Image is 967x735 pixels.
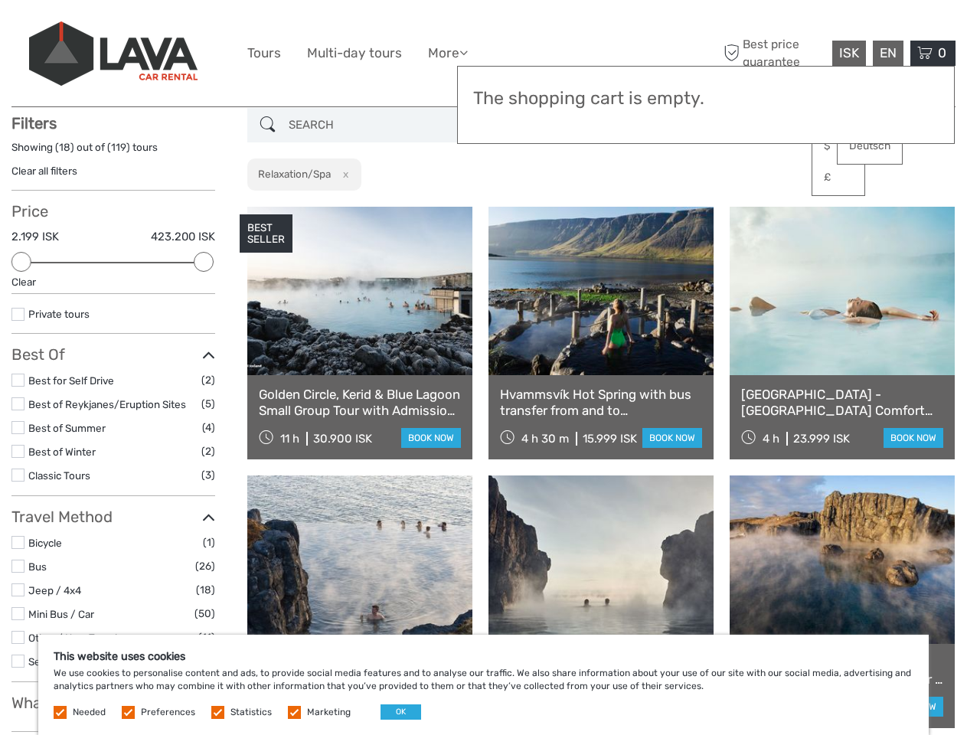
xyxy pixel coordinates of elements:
[838,132,902,160] a: Deutsch
[28,422,106,434] a: Best of Summer
[21,27,173,39] p: We're away right now. Please check back later!
[793,432,850,446] div: 23.999 ISK
[884,428,943,448] a: book now
[196,581,215,599] span: (18)
[141,706,195,719] label: Preferences
[28,655,77,668] a: Self-Drive
[11,694,215,712] h3: What do you want to see?
[28,537,62,549] a: Bicycle
[11,202,215,220] h3: Price
[642,428,702,448] a: book now
[28,584,81,596] a: Jeep / 4x4
[111,140,126,155] label: 119
[583,432,637,446] div: 15.999 ISK
[176,24,194,42] button: Open LiveChat chat widget
[521,432,569,446] span: 4 h 30 m
[11,508,215,526] h3: Travel Method
[59,140,70,155] label: 18
[198,629,215,646] span: (11)
[812,132,864,160] a: $
[247,42,281,64] a: Tours
[11,229,59,245] label: 2.199 ISK
[195,557,215,575] span: (26)
[401,428,461,448] a: book now
[201,466,215,484] span: (3)
[381,704,421,720] button: OK
[202,419,215,436] span: (4)
[11,140,215,164] div: Showing ( ) out of ( ) tours
[194,605,215,622] span: (50)
[38,635,929,735] div: We use cookies to personalise content and ads, to provide social media features and to analyse ou...
[54,650,913,663] h5: This website uses cookies
[313,432,372,446] div: 30.900 ISK
[812,164,864,191] a: £
[29,21,198,86] img: 523-13fdf7b0-e410-4b32-8dc9-7907fc8d33f7_logo_big.jpg
[201,395,215,413] span: (5)
[11,275,215,289] div: Clear
[307,42,402,64] a: Multi-day tours
[240,214,292,253] div: BEST SELLER
[333,166,354,182] button: x
[283,112,465,139] input: SEARCH
[28,398,186,410] a: Best of Reykjanes/Eruption Sites
[28,308,90,320] a: Private tours
[307,706,351,719] label: Marketing
[201,443,215,460] span: (2)
[473,88,939,109] h3: The shopping cart is empty.
[280,432,299,446] span: 11 h
[259,387,461,418] a: Golden Circle, Kerid & Blue Lagoon Small Group Tour with Admission Ticket
[203,534,215,551] span: (1)
[11,114,57,132] strong: Filters
[936,45,949,60] span: 0
[763,432,779,446] span: 4 h
[28,560,47,573] a: Bus
[11,165,77,177] a: Clear all filters
[230,706,272,719] label: Statistics
[28,446,96,458] a: Best of Winter
[151,229,215,245] label: 423.200 ISK
[11,345,215,364] h3: Best Of
[28,608,94,620] a: Mini Bus / Car
[258,168,331,180] h2: Relaxation/Spa
[500,387,702,418] a: Hvammsvík Hot Spring with bus transfer from and to [GEOGRAPHIC_DATA]
[873,41,903,66] div: EN
[839,45,859,60] span: ISK
[28,374,114,387] a: Best for Self Drive
[741,387,943,418] a: [GEOGRAPHIC_DATA] - [GEOGRAPHIC_DATA] Comfort including admission
[73,706,106,719] label: Needed
[720,36,828,70] span: Best price guarantee
[428,42,468,64] a: More
[201,371,215,389] span: (2)
[28,632,117,644] a: Other / Non-Travel
[28,469,90,482] a: Classic Tours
